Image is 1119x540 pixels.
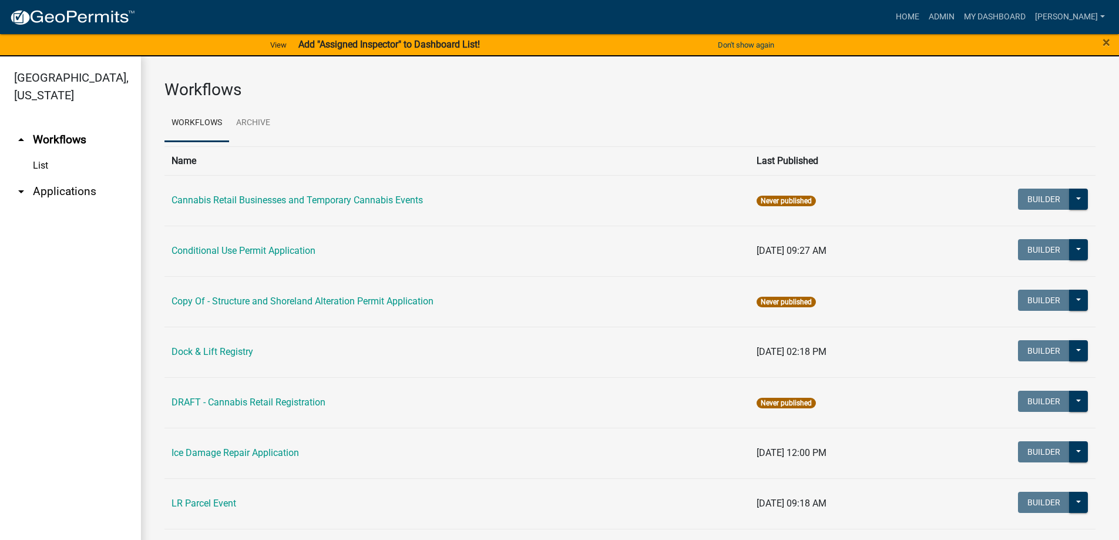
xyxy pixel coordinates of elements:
button: Builder [1018,391,1070,412]
button: Builder [1018,492,1070,513]
i: arrow_drop_down [14,185,28,199]
a: Copy Of - Structure and Shoreland Alteration Permit Application [172,296,434,307]
span: [DATE] 02:18 PM [757,346,826,357]
span: × [1103,34,1110,51]
span: Never published [757,398,816,408]
a: Admin [924,6,959,28]
button: Don't show again [713,35,779,55]
a: [PERSON_NAME] [1030,6,1110,28]
a: LR Parcel Event [172,498,236,509]
a: Conditional Use Permit Application [172,245,315,256]
span: [DATE] 12:00 PM [757,447,826,458]
a: View [266,35,291,55]
a: Ice Damage Repair Application [172,447,299,458]
strong: Add "Assigned Inspector" to Dashboard List! [298,39,480,50]
a: Cannabis Retail Businesses and Temporary Cannabis Events [172,194,423,206]
th: Last Published [750,146,921,175]
a: Archive [229,105,277,142]
span: [DATE] 09:27 AM [757,245,826,256]
button: Close [1103,35,1110,49]
th: Name [164,146,750,175]
span: Never published [757,297,816,307]
a: Dock & Lift Registry [172,346,253,357]
h3: Workflows [164,80,1096,100]
button: Builder [1018,340,1070,361]
button: Builder [1018,441,1070,462]
span: [DATE] 09:18 AM [757,498,826,509]
a: Home [891,6,924,28]
button: Builder [1018,290,1070,311]
i: arrow_drop_up [14,133,28,147]
button: Builder [1018,189,1070,210]
span: Never published [757,196,816,206]
a: My Dashboard [959,6,1030,28]
button: Builder [1018,239,1070,260]
a: Workflows [164,105,229,142]
a: DRAFT - Cannabis Retail Registration [172,397,325,408]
